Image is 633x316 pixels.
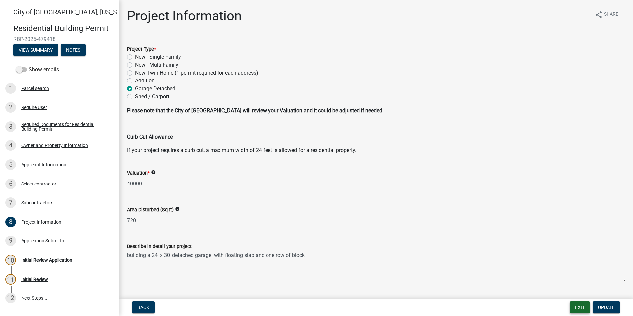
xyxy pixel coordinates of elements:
[13,48,58,53] wm-modal-confirm: Summary
[151,170,156,175] i: info
[135,53,181,61] label: New - Single Family
[5,121,16,132] div: 3
[570,301,590,313] button: Exit
[21,258,72,262] div: Initial Review Application
[5,102,16,113] div: 2
[21,200,53,205] div: Subcontractors
[13,8,134,16] span: City of [GEOGRAPHIC_DATA], [US_STATE]
[598,305,615,310] span: Update
[21,182,56,186] div: Select contractor
[13,36,106,42] span: RBP-2025-479418
[127,244,192,249] label: Describe in detail your project
[127,208,174,212] label: Area Disturbed (Sq ft)
[16,66,59,74] label: Show emails
[127,146,625,154] p: If your project requires a curb cut, a maximum width of 24 feet is allowed for a residential prop...
[127,8,242,24] h1: Project Information
[21,162,66,167] div: Applicant Information
[135,93,169,101] label: Shed / Carport
[5,140,16,151] div: 4
[61,48,86,53] wm-modal-confirm: Notes
[21,105,47,110] div: Require User
[21,143,88,148] div: Owner and Property Information
[5,255,16,265] div: 10
[132,301,155,313] button: Back
[135,85,175,93] label: Garage Detached
[21,86,49,91] div: Parcel search
[604,11,618,19] span: Share
[127,107,384,114] strong: Please note that the City of [GEOGRAPHIC_DATA] will review your Valuation and it could be adjuste...
[135,69,258,77] label: New Twin Home (1 permit required for each address)
[13,24,114,33] h4: Residential Building Permit
[127,134,173,140] strong: Curb Cut Allowance
[61,44,86,56] button: Notes
[5,83,16,94] div: 1
[127,171,150,176] label: Valuation
[21,122,109,131] div: Required Documents for Residential Building Permit
[135,77,155,85] label: Addition
[589,8,624,21] button: shareShare
[5,217,16,227] div: 8
[175,207,180,211] i: info
[5,159,16,170] div: 5
[135,61,178,69] label: New - Multi Family
[137,305,149,310] span: Back
[13,44,58,56] button: View Summary
[127,47,156,52] label: Project Type
[21,277,48,282] div: Initial Review
[21,220,61,224] div: Project Information
[5,293,16,303] div: 12
[5,274,16,285] div: 11
[5,236,16,246] div: 9
[21,238,65,243] div: Application Submittal
[5,179,16,189] div: 6
[593,301,620,313] button: Update
[595,11,603,19] i: share
[5,197,16,208] div: 7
